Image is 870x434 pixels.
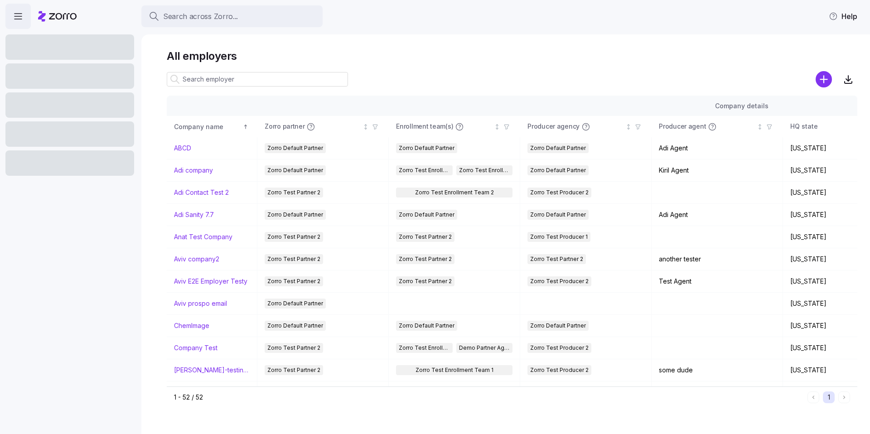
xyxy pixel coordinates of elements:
span: Zorro Test Partner 2 [530,254,583,264]
span: Zorro Test Enrollment Team 2 [399,165,450,175]
span: Zorro Test Enrollment Team 2 [399,343,450,353]
input: Search employer [167,72,348,87]
td: another tester [652,248,783,270]
span: Zorro Default Partner [267,143,323,153]
th: Producer agentNot sorted [652,116,783,137]
span: Zorro Test Partner 2 [267,276,320,286]
a: Adi company [174,166,213,175]
div: 1 - 52 / 52 [174,393,804,402]
span: Demo Partner Agency [459,343,510,353]
div: Not sorted [494,124,500,130]
span: Zorro Test Producer 2 [530,365,589,375]
a: Anat Test Company [174,232,232,241]
span: Zorro Test Partner 2 [399,254,452,264]
th: Producer agencyNot sorted [520,116,652,137]
span: Zorro Test Partner 2 [267,365,320,375]
th: Company nameSorted ascending [167,116,257,137]
span: Zorro Default Partner [399,210,454,220]
span: Zorro Test Partner 2 [399,232,452,242]
span: Enrollment team(s) [396,122,453,131]
td: Kiril Agent [652,159,783,182]
span: Zorro Test Partner 2 [267,188,320,198]
button: 1 [823,391,835,403]
button: Search across Zorro... [141,5,323,27]
span: Zorro Default Partner [530,210,586,220]
td: Adi Agent [652,137,783,159]
a: Aviv E2E Employer Testy [174,277,247,286]
div: Not sorted [757,124,763,130]
span: Help [829,11,857,22]
span: Zorro Default Partner [399,321,454,331]
td: Test Agent [652,270,783,293]
span: Producer agent [659,122,706,131]
a: Company Test [174,343,217,352]
th: Enrollment team(s)Not sorted [389,116,520,137]
span: Producer agency [527,122,580,131]
span: Zorro Default Partner [267,210,323,220]
a: ChemImage [174,321,209,330]
span: Zorro Default Partner [267,321,323,331]
span: Zorro partner [265,122,304,131]
a: Aviv prospo email [174,299,227,308]
span: Zorro Test Producer 2 [530,276,589,286]
div: Not sorted [362,124,369,130]
div: Not sorted [625,124,632,130]
a: Aviv company2 [174,255,219,264]
span: Zorro Default Partner [267,299,323,309]
span: Search across Zorro... [163,11,238,22]
span: Zorro Test Producer 2 [530,188,589,198]
svg: add icon [816,71,832,87]
span: Zorro Test Partner 2 [267,343,320,353]
span: Zorro Default Partner [530,165,586,175]
button: Help [822,7,865,25]
span: Zorro Test Enrollment Team 2 [415,188,494,198]
a: [PERSON_NAME]-testing-payroll [174,366,250,375]
td: Adi Agent [652,204,783,226]
span: Zorro Test Producer 2 [530,343,589,353]
div: Company name [174,122,241,132]
span: Zorro Test Partner 2 [267,254,320,264]
button: Next page [838,391,850,403]
span: Zorro Default Partner [267,165,323,175]
span: Zorro Test Partner 2 [399,276,452,286]
a: Adi Sanity 7.7 [174,210,214,219]
h1: All employers [167,49,857,63]
span: Zorro Default Partner [399,143,454,153]
span: Zorro Test Enrollment Team 1 [416,365,493,375]
a: Adi Contact Test 2 [174,188,229,197]
button: Previous page [807,391,819,403]
th: Zorro partnerNot sorted [257,116,389,137]
span: Zorro Default Partner [530,143,586,153]
td: some dude [652,359,783,381]
span: Zorro Default Partner [530,321,586,331]
span: Zorro Test Partner 2 [267,232,320,242]
span: Zorro Test Enrollment Team 1 [459,165,510,175]
div: Sorted ascending [242,124,249,130]
span: Zorro Test Producer 1 [530,232,588,242]
a: ABCD [174,144,191,153]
